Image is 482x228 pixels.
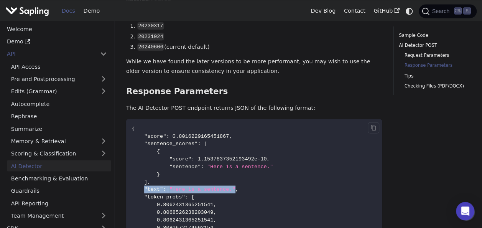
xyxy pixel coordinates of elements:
[235,186,239,192] span: ,
[144,140,197,146] span: "sentence_scores"
[144,186,163,192] span: "text"
[137,22,164,30] code: 20230317
[144,194,185,200] span: "token_probs"
[7,61,111,72] a: API Access
[3,36,111,47] a: Demo
[7,197,111,208] a: API Reporting
[207,164,273,169] span: "Here is a sentence."
[157,148,160,154] span: {
[405,82,466,89] a: Checking Files (PDF/DOCX)
[169,164,201,169] span: "sentence"
[157,217,214,223] span: 0.8062431365251541
[7,86,111,97] a: Edits (Grammar)
[137,43,164,51] code: 20240606
[368,122,379,134] button: Copy code to clipboard
[7,111,111,122] a: Rephrase
[137,43,382,52] li: (current default)
[126,103,382,112] p: The AI Detector POST endpoint returns JSON of the following format:
[157,171,160,177] span: }
[191,156,194,162] span: :
[147,179,150,185] span: ,
[399,32,468,39] a: Sample Code
[7,123,111,134] a: Summarize
[144,133,166,139] span: "score"
[404,5,415,17] button: Switch between dark and light mode (currently system mode)
[7,160,111,171] a: AI Detector
[7,135,111,147] a: Memory & Retrieval
[213,209,216,215] span: ,
[213,202,216,207] span: ,
[306,5,339,17] a: Dev Blog
[169,186,235,192] span: "Here is a sentence."
[7,73,111,84] a: Pre and Postprocessing
[191,194,194,200] span: [
[169,156,191,162] span: "score"
[340,5,370,17] a: Contact
[229,133,232,139] span: ,
[157,209,214,215] span: 0.8068526238203049
[7,98,111,109] a: Autocomplete
[399,42,468,49] a: AI Detector POST
[137,33,164,40] code: 20231024
[463,7,471,14] kbd: K
[405,62,466,69] a: Response Parameters
[405,52,466,59] a: Request Parameters
[58,5,79,17] a: Docs
[405,72,466,79] a: Tips
[7,173,111,184] a: Benchmarking & Evaluation
[132,126,135,131] span: {
[5,5,49,17] img: Sapling.ai
[173,133,229,139] span: 0.8016229165451867
[96,48,111,59] button: Collapse sidebar category 'API'
[163,186,166,192] span: :
[369,5,403,17] a: GitHub
[197,156,266,162] span: 1.1537837352193492e-10
[456,202,474,220] div: Open Intercom Messenger
[126,86,382,96] h3: Response Parameters
[5,5,52,17] a: Sapling.ai
[79,5,104,17] a: Demo
[201,164,204,169] span: :
[197,140,201,146] span: :
[126,57,382,76] p: While we have found the later versions to be more performant, you may wish to use the older versi...
[3,23,111,35] a: Welcome
[419,4,476,18] button: Search (Ctrl+K)
[185,194,188,200] span: :
[267,156,270,162] span: ,
[144,179,147,185] span: ]
[3,48,96,59] a: API
[7,210,111,221] a: Team Management
[204,140,207,146] span: [
[213,217,216,223] span: ,
[429,8,454,14] span: Search
[7,148,111,159] a: Scoring & Classification
[166,133,169,139] span: :
[157,202,214,207] span: 0.8062431365251541
[7,185,111,196] a: Guardrails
